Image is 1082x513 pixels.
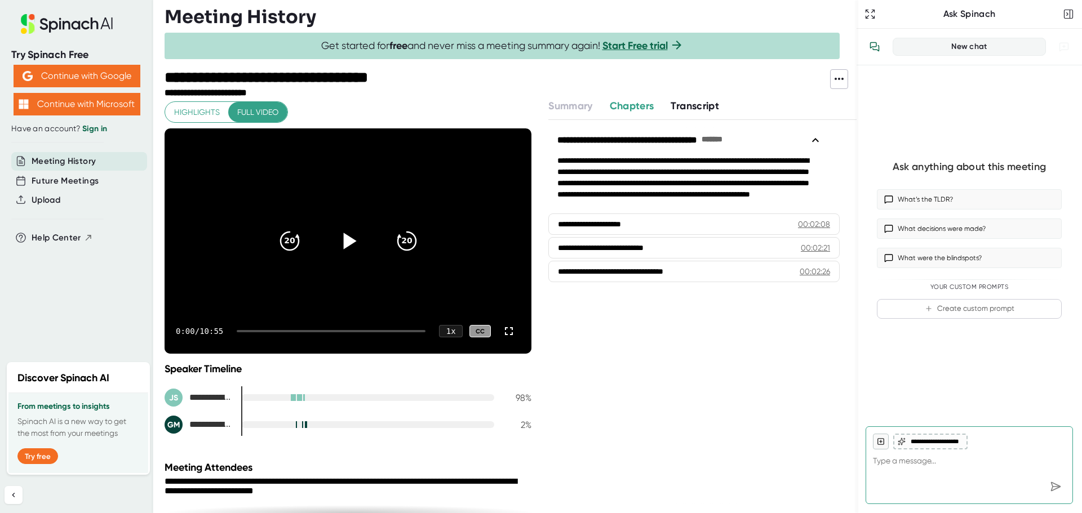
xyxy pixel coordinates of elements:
[900,42,1039,52] div: New chat
[165,6,316,28] h3: Meeting History
[877,189,1062,209] button: What’s the TLDR?
[671,100,719,112] span: Transcript
[32,155,96,168] button: Meeting History
[801,242,830,253] div: 00:02:21
[14,93,140,115] button: Continue with Microsoft
[548,99,592,114] button: Summary
[610,99,654,114] button: Chapters
[877,218,1062,239] button: What decisions were made?
[17,371,109,386] h2: Discover Spinach AI
[11,124,142,134] div: Have an account?
[165,363,531,375] div: Speaker Timeline
[165,389,232,407] div: Jurupa Adult School
[893,160,1046,173] div: Ask anything about this meeting
[165,416,232,434] div: George Matamala
[17,416,139,439] p: Spinach AI is a new way to get the most from your meetings
[439,325,463,337] div: 1 x
[11,48,142,61] div: Try Spinach Free
[548,100,592,112] span: Summary
[877,299,1062,319] button: Create custom prompt
[800,266,830,277] div: 00:02:26
[176,327,223,336] div: 0:00 / 10:55
[877,283,1062,291] div: Your Custom Prompts
[32,231,93,244] button: Help Center
[863,35,886,58] button: View conversation history
[503,420,531,430] div: 2 %
[1061,6,1076,22] button: Close conversation sidebar
[82,124,107,133] a: Sign in
[469,325,491,338] div: CC
[165,389,183,407] div: JS
[602,39,668,52] a: Start Free trial
[671,99,719,114] button: Transcript
[32,194,60,207] button: Upload
[389,39,407,52] b: free
[878,8,1061,20] div: Ask Spinach
[798,218,830,230] div: 00:02:08
[228,102,287,123] button: Full video
[1045,476,1066,497] div: Send message
[321,39,684,52] span: Get started for and never miss a meeting summary again!
[165,416,183,434] div: GM
[862,6,878,22] button: Expand to Ask Spinach page
[23,71,33,81] img: Aehbyd4JwY73AAAAAElFTkSuQmCC
[237,105,278,119] span: Full video
[165,102,229,123] button: Highlights
[877,248,1062,268] button: What were the blindspots?
[14,65,140,87] button: Continue with Google
[17,402,139,411] h3: From meetings to insights
[32,175,99,188] button: Future Meetings
[610,100,654,112] span: Chapters
[174,105,220,119] span: Highlights
[503,392,531,403] div: 98 %
[5,486,23,504] button: Collapse sidebar
[17,448,58,464] button: Try free
[165,461,534,474] div: Meeting Attendees
[32,231,81,244] span: Help Center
